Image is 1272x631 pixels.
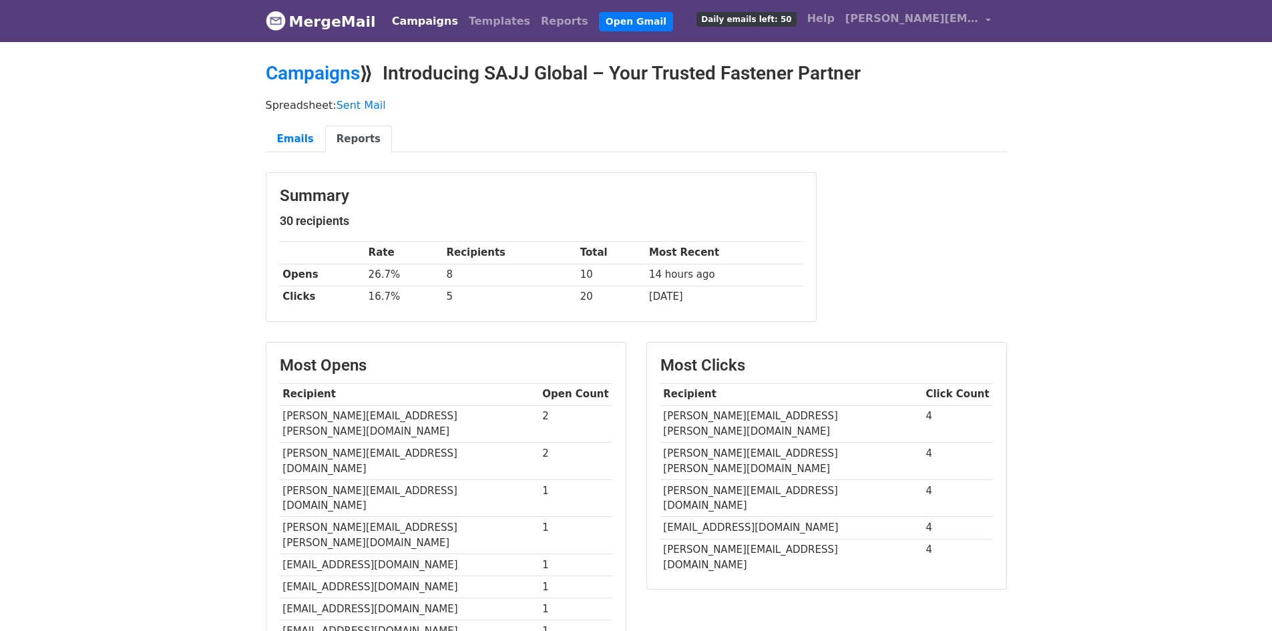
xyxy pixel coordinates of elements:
a: MergeMail [266,7,376,35]
td: [EMAIL_ADDRESS][DOMAIN_NAME] [660,517,923,539]
td: [PERSON_NAME][EMAIL_ADDRESS][DOMAIN_NAME] [660,539,923,576]
th: Open Count [540,383,612,405]
td: [PERSON_NAME][EMAIL_ADDRESS][DOMAIN_NAME] [660,479,923,517]
th: Total [577,242,646,264]
td: 5 [443,286,577,308]
td: 4 [923,405,993,443]
th: Recipients [443,242,577,264]
th: Recipient [280,383,540,405]
span: [PERSON_NAME][EMAIL_ADDRESS][DOMAIN_NAME] [845,11,979,27]
td: [EMAIL_ADDRESS][DOMAIN_NAME] [280,598,540,620]
h3: Summary [280,186,803,206]
h5: 30 recipients [280,214,803,228]
td: 2 [540,443,612,480]
td: 1 [540,517,612,554]
td: [PERSON_NAME][EMAIL_ADDRESS][DOMAIN_NAME] [280,479,540,517]
a: Reports [325,126,392,153]
td: 14 hours ago [646,264,802,286]
td: 4 [923,517,993,539]
th: Recipient [660,383,923,405]
td: 4 [923,539,993,576]
td: [DATE] [646,286,802,308]
h3: Most Opens [280,356,612,375]
td: [PERSON_NAME][EMAIL_ADDRESS][PERSON_NAME][DOMAIN_NAME] [660,405,923,443]
th: Rate [365,242,443,264]
a: Campaigns [387,8,463,35]
a: Emails [266,126,325,153]
td: [PERSON_NAME][EMAIL_ADDRESS][DOMAIN_NAME] [280,443,540,480]
td: 1 [540,576,612,598]
a: Help [802,5,840,32]
td: 4 [923,443,993,480]
td: 1 [540,554,612,576]
img: MergeMail logo [266,11,286,31]
td: 1 [540,598,612,620]
th: Click Count [923,383,993,405]
span: Daily emails left: 50 [696,12,796,27]
td: 4 [923,479,993,517]
p: Spreadsheet: [266,98,1007,112]
td: 2 [540,405,612,443]
a: [PERSON_NAME][EMAIL_ADDRESS][DOMAIN_NAME] [840,5,996,37]
td: 1 [540,479,612,517]
td: 20 [577,286,646,308]
td: [EMAIL_ADDRESS][DOMAIN_NAME] [280,576,540,598]
td: [EMAIL_ADDRESS][DOMAIN_NAME] [280,554,540,576]
a: Reports [536,8,594,35]
td: [PERSON_NAME][EMAIL_ADDRESS][PERSON_NAME][DOMAIN_NAME] [660,443,923,480]
h3: Most Clicks [660,356,993,375]
a: Sent Mail [337,99,386,112]
th: Opens [280,264,365,286]
a: Templates [463,8,536,35]
td: [PERSON_NAME][EMAIL_ADDRESS][PERSON_NAME][DOMAIN_NAME] [280,517,540,554]
a: Campaigns [266,62,360,84]
td: 16.7% [365,286,443,308]
td: 10 [577,264,646,286]
a: Open Gmail [599,12,673,31]
td: 26.7% [365,264,443,286]
th: Clicks [280,286,365,308]
td: 8 [443,264,577,286]
td: [PERSON_NAME][EMAIL_ADDRESS][PERSON_NAME][DOMAIN_NAME] [280,405,540,443]
a: Daily emails left: 50 [691,5,801,32]
h2: ⟫ Introducing SAJJ Global – Your Trusted Fastener Partner [266,62,1007,85]
th: Most Recent [646,242,802,264]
